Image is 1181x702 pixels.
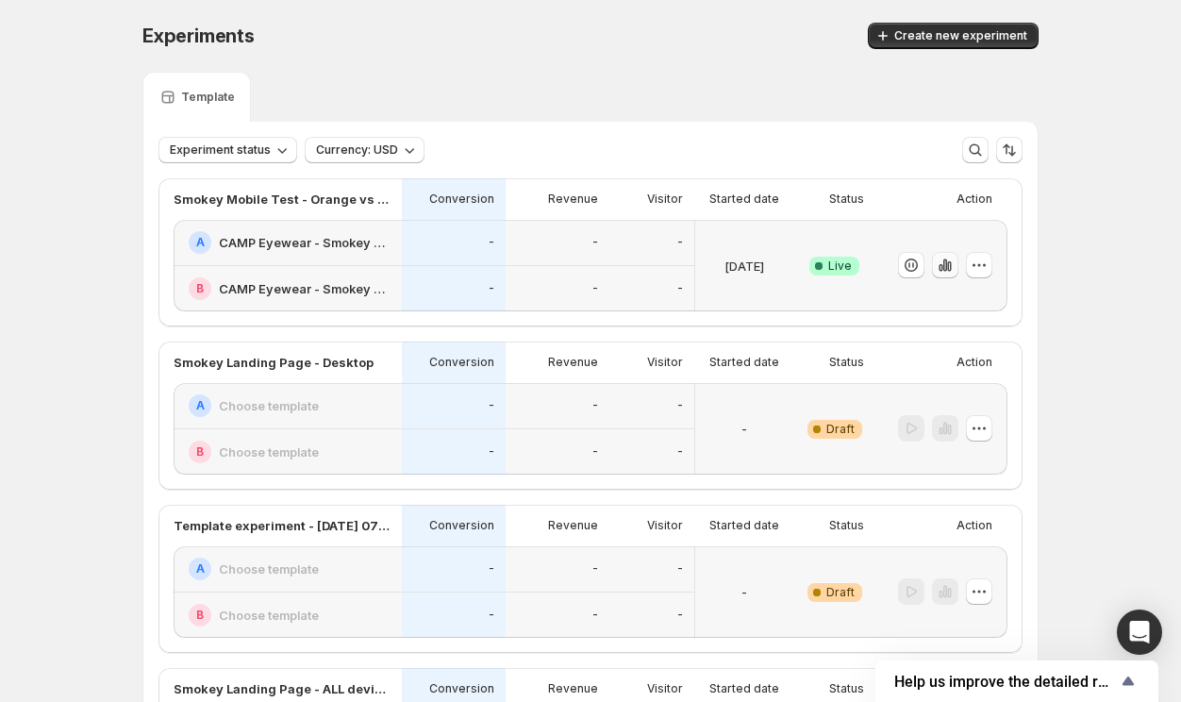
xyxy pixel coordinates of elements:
div: Open Intercom Messenger [1117,610,1162,655]
p: - [741,583,747,602]
p: Revenue [548,355,598,370]
p: Conversion [429,681,494,696]
p: - [677,608,683,623]
h2: CAMP Eyewear - Smokey Bear Collection (No Yellow) [219,279,391,298]
h2: B [196,444,204,460]
p: Revenue [548,681,598,696]
p: Action [956,518,992,533]
h2: Choose template [219,560,319,578]
span: Create new experiment [894,28,1027,43]
p: - [592,281,598,296]
p: Smokey Landing Page - Desktop [174,353,374,372]
p: - [677,281,683,296]
p: Started date [709,681,779,696]
p: - [489,561,494,577]
p: - [489,608,494,623]
h2: A [196,398,205,413]
p: Template [181,90,235,105]
p: [DATE] [724,257,764,276]
p: Revenue [548,192,598,207]
p: - [489,281,494,296]
button: Currency: USD [305,137,424,163]
p: Conversion [429,192,494,207]
p: - [677,235,683,250]
span: Draft [826,585,855,600]
p: Smokey Landing Page - ALL devices [174,679,391,698]
p: - [489,235,494,250]
p: Visitor [647,681,683,696]
p: Started date [709,518,779,533]
p: - [592,608,598,623]
h2: B [196,281,204,296]
h2: Choose template [219,606,319,625]
p: Visitor [647,518,683,533]
p: Started date [709,355,779,370]
h2: Choose template [219,443,319,461]
p: Status [829,681,864,696]
h2: CAMP Eyewear - Smokey Bear Collection [219,233,391,252]
p: Conversion [429,355,494,370]
p: Action [956,355,992,370]
p: Visitor [647,192,683,207]
p: - [592,561,598,577]
h2: Choose template [219,396,319,415]
p: - [592,444,598,460]
span: Experiment status [170,142,271,158]
p: Visitor [647,355,683,370]
p: - [741,420,747,439]
p: Status [829,192,864,207]
h2: B [196,608,204,623]
p: Status [829,518,864,533]
h2: A [196,561,205,577]
p: Status [829,355,864,370]
p: - [677,398,683,413]
span: Experiments [142,25,255,47]
p: Revenue [548,518,598,533]
p: Smokey Mobile Test - Orange vs Yellow [174,190,391,209]
p: - [489,398,494,413]
p: - [677,444,683,460]
p: Template experiment - [DATE] 07:15:33 [174,516,391,535]
button: Sort the results [996,137,1023,163]
span: Help us improve the detailed report for A/B campaigns [894,673,1117,691]
h2: A [196,235,205,250]
span: Draft [826,422,855,437]
p: Action [956,192,992,207]
p: Started date [709,192,779,207]
p: - [592,398,598,413]
span: Currency: USD [316,142,398,158]
p: - [677,561,683,577]
span: Live [828,259,852,274]
p: Conversion [429,518,494,533]
button: Create new experiment [868,23,1039,49]
p: - [592,235,598,250]
button: Show survey - Help us improve the detailed report for A/B campaigns [894,670,1139,693]
p: - [489,444,494,460]
button: Experiment status [158,137,297,163]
